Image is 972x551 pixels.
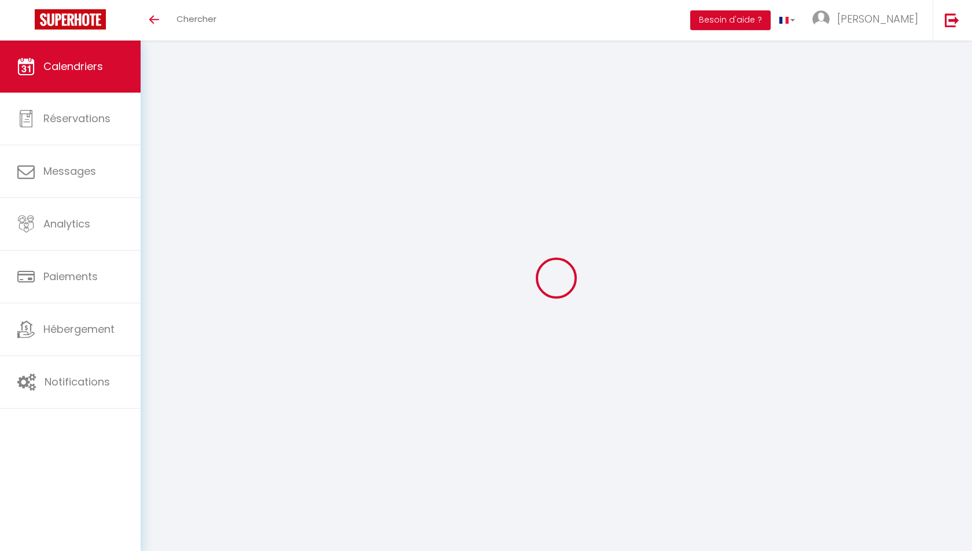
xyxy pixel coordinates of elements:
span: Messages [43,164,96,178]
button: Besoin d'aide ? [690,10,771,30]
img: logout [945,13,959,27]
span: Calendriers [43,59,103,74]
img: Super Booking [35,9,106,30]
img: ... [812,10,830,28]
span: Hébergement [43,322,115,336]
span: Notifications [45,374,110,389]
span: Chercher [176,13,216,25]
span: Paiements [43,269,98,284]
span: Réservations [43,111,111,126]
span: [PERSON_NAME] [837,12,918,26]
span: Analytics [43,216,90,231]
